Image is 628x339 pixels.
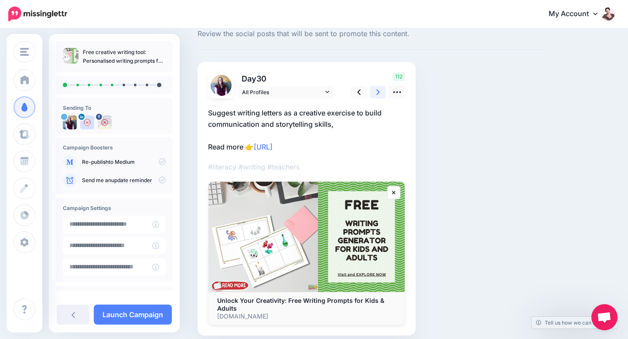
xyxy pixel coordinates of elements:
[63,48,78,64] img: 06a58167897d98f5cc4512f3f4a327a7_thumb.jpg
[392,72,405,81] span: 112
[208,182,405,292] img: Unlock Your Creativity: Free Writing Prompts for Kids & Adults
[80,115,94,129] img: user_default_image.png
[532,317,618,329] a: Tell us how we can improve
[238,72,335,85] p: Day
[208,107,405,153] p: Suggest writing letters as a creative exercise to build communication and storytelling skills, Re...
[198,28,543,40] span: Review the social posts that will be sent to promote this content.
[82,176,166,184] p: Send me an
[63,205,166,211] h4: Campaign Settings
[82,158,166,166] p: to Medium
[256,74,266,83] span: 30
[98,115,112,129] img: 471100_432421733468987_1169340944_o-bsa85083.jpg
[254,142,273,151] a: [URL]
[242,88,323,97] span: All Profiles
[217,297,384,312] b: Unlock Your Creativity: Free Writing Prompts for Kids & Adults
[238,86,334,98] a: All Profiles
[63,144,166,151] h4: Campaign Boosters
[540,3,615,25] a: My Account
[63,115,77,129] img: rDRTfImP-5295.jpg
[111,177,152,184] a: update reminder
[208,161,405,173] p: #literacy #writing #teachers
[8,7,67,21] img: Missinglettr
[82,159,109,166] a: Re-publish
[20,48,29,56] img: menu.png
[211,75,232,96] img: rDRTfImP-5295.jpg
[63,105,166,111] h4: Sending To
[83,48,166,65] p: Free creative writing tool: Personalised writing prompts for kids and adults everywhere
[217,312,396,320] p: [DOMAIN_NAME]
[591,304,618,330] a: Open chat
